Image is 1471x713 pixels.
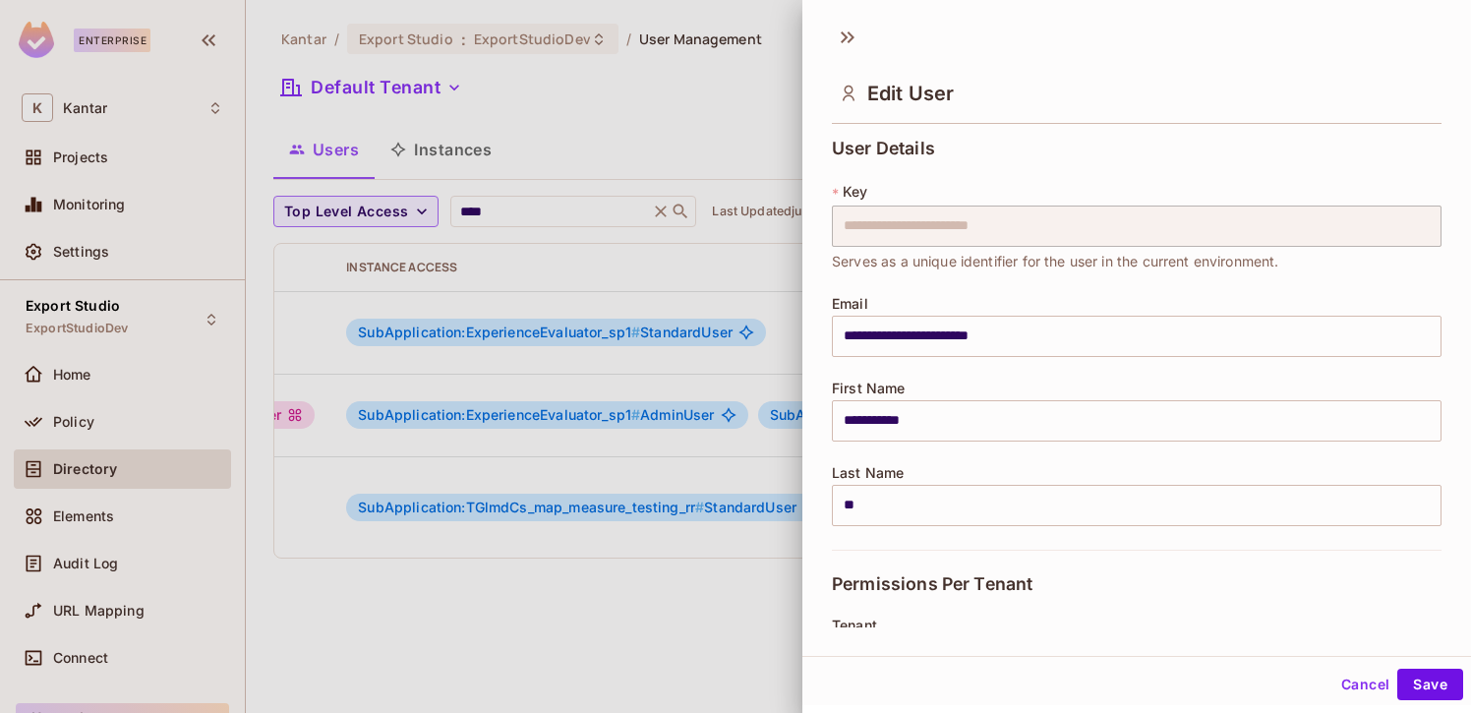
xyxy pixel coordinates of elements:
span: Permissions Per Tenant [832,574,1032,594]
span: Edit User [867,82,954,105]
span: First Name [832,381,906,396]
button: Save [1397,669,1463,700]
span: Tenant [832,618,877,633]
span: Serves as a unique identifier for the user in the current environment. [832,251,1279,272]
span: Last Name [832,465,904,481]
span: User Details [832,139,935,158]
button: Cancel [1333,669,1397,700]
span: Key [843,184,867,200]
span: Email [832,296,868,312]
